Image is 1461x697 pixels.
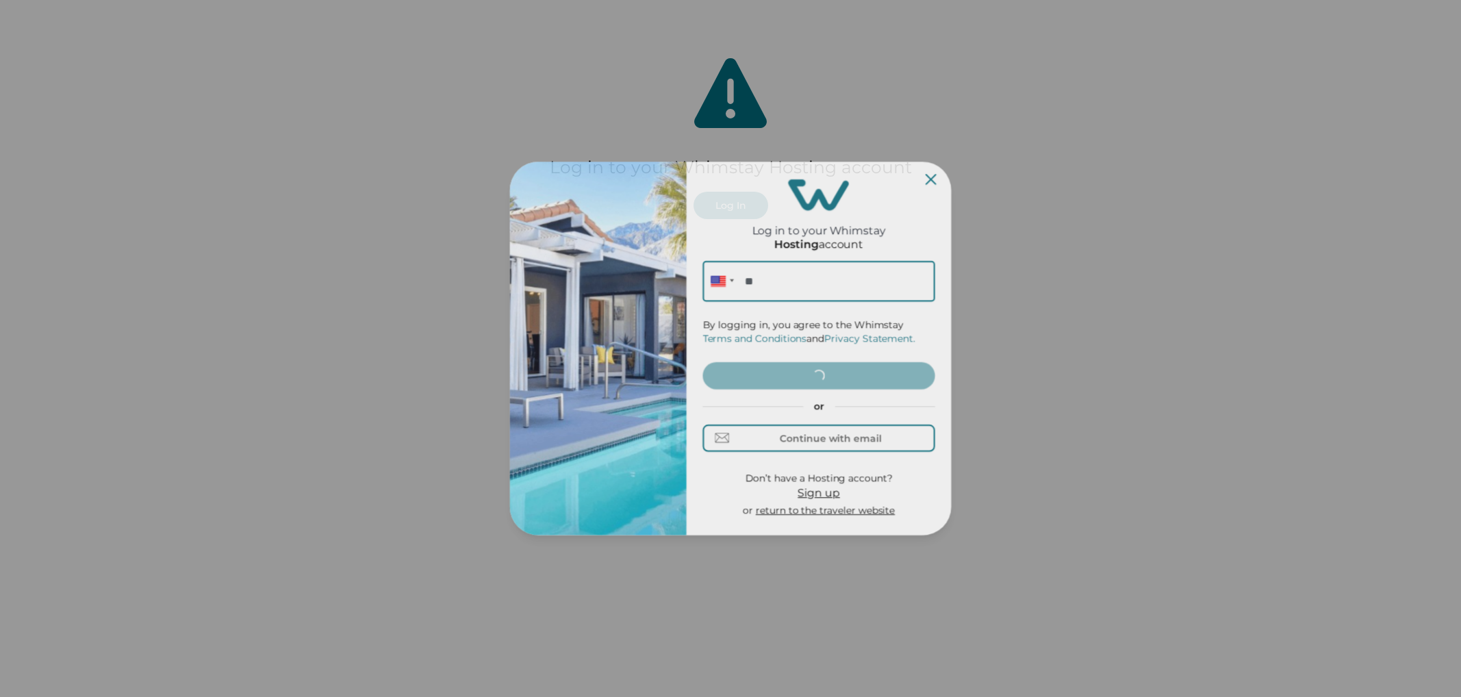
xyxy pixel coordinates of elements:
[702,400,935,413] p: or
[743,472,895,485] p: Don’t have a Hosting account?
[702,261,738,302] div: United States: + 1
[798,486,840,499] span: Sign up
[780,433,882,444] div: Continue with email
[774,238,863,251] p: account
[702,318,935,345] p: By logging in, you agree to the Whimstay and
[510,162,687,535] img: auth-banner
[743,504,895,517] p: or
[702,332,806,344] a: Terms and Conditions
[926,174,937,185] button: Close
[752,211,885,238] h2: Log in to your Whimstay
[774,238,818,251] p: Hosting
[788,179,849,211] img: login-logo
[756,504,895,516] a: return to the traveler website
[824,332,915,344] a: Privacy Statement.
[702,424,935,452] button: Continue with email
